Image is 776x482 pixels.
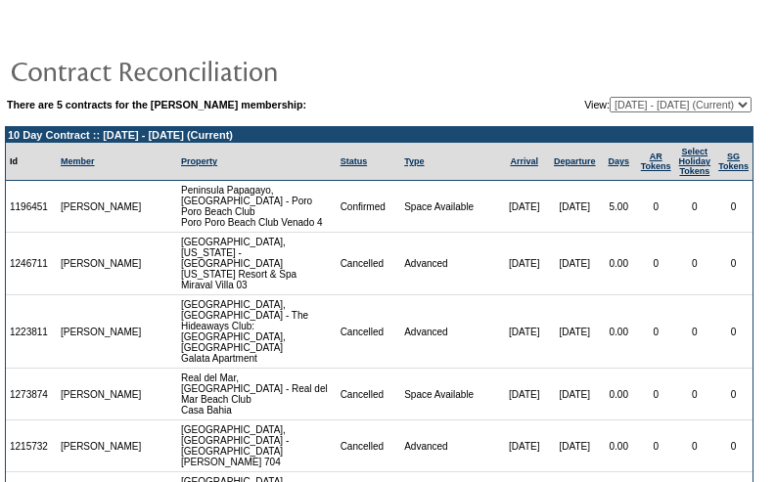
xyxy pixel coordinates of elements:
td: 0 [675,181,715,233]
td: Space Available [400,181,499,233]
td: 1273874 [6,369,57,420]
td: 0.00 [601,295,637,369]
td: [PERSON_NAME] [57,233,146,295]
td: 0 [675,369,715,420]
td: [PERSON_NAME] [57,295,146,369]
td: Real del Mar, [GEOGRAPHIC_DATA] - Real del Mar Beach Club Casa Bahia [177,369,337,420]
a: Select HolidayTokens [679,147,711,176]
td: [DATE] [499,369,548,420]
td: [DATE] [499,233,548,295]
td: [DATE] [549,233,601,295]
td: Advanced [400,233,499,295]
a: Type [404,156,424,166]
td: 0 [637,295,675,369]
td: [DATE] [549,181,601,233]
td: [PERSON_NAME] [57,181,146,233]
td: Cancelled [337,295,401,369]
td: 5.00 [601,181,637,233]
td: 10 Day Contract :: [DATE] - [DATE] (Current) [6,127,753,143]
td: 0 [637,181,675,233]
td: Peninsula Papagayo, [GEOGRAPHIC_DATA] - Poro Poro Beach Club Poro Poro Beach Club Venado 4 [177,181,337,233]
td: Cancelled [337,420,401,472]
td: 0 [714,295,753,369]
td: 0.00 [601,369,637,420]
td: [DATE] [549,369,601,420]
td: 0.00 [601,233,637,295]
td: 0 [714,369,753,420]
a: Property [181,156,217,166]
td: 0 [637,369,675,420]
td: 0 [675,295,715,369]
td: [GEOGRAPHIC_DATA], [GEOGRAPHIC_DATA] - [GEOGRAPHIC_DATA] [PERSON_NAME] 704 [177,420,337,472]
td: 1196451 [6,181,57,233]
td: [DATE] [499,295,548,369]
td: Advanced [400,295,499,369]
td: 0 [675,233,715,295]
td: Confirmed [337,181,401,233]
td: 1223811 [6,295,57,369]
td: View: [485,97,752,112]
td: [DATE] [549,420,601,472]
td: [PERSON_NAME] [57,369,146,420]
td: 0.00 [601,420,637,472]
td: [DATE] [499,420,548,472]
td: Cancelled [337,369,401,420]
a: Member [61,156,95,166]
td: 0 [714,420,753,472]
img: pgTtlContractReconciliation.gif [10,51,401,90]
td: [DATE] [499,181,548,233]
td: 0 [675,420,715,472]
a: Departure [554,156,596,166]
a: Arrival [510,156,538,166]
td: [GEOGRAPHIC_DATA], [GEOGRAPHIC_DATA] - The Hideaways Club: [GEOGRAPHIC_DATA], [GEOGRAPHIC_DATA] G... [177,295,337,369]
td: 1215732 [6,420,57,472]
a: Status [341,156,368,166]
td: 1246711 [6,233,57,295]
a: ARTokens [641,152,671,171]
td: Id [6,143,57,181]
td: 0 [714,181,753,233]
td: 0 [714,233,753,295]
td: 0 [637,233,675,295]
td: Advanced [400,420,499,472]
td: Cancelled [337,233,401,295]
td: [DATE] [549,295,601,369]
a: SGTokens [718,152,749,171]
a: Days [608,156,629,166]
b: There are 5 contracts for the [PERSON_NAME] membership: [7,99,306,110]
td: [PERSON_NAME] [57,420,146,472]
td: [GEOGRAPHIC_DATA], [US_STATE] - [GEOGRAPHIC_DATA] [US_STATE] Resort & Spa Miraval Villa 03 [177,233,337,295]
td: Space Available [400,369,499,420]
td: 0 [637,420,675,472]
